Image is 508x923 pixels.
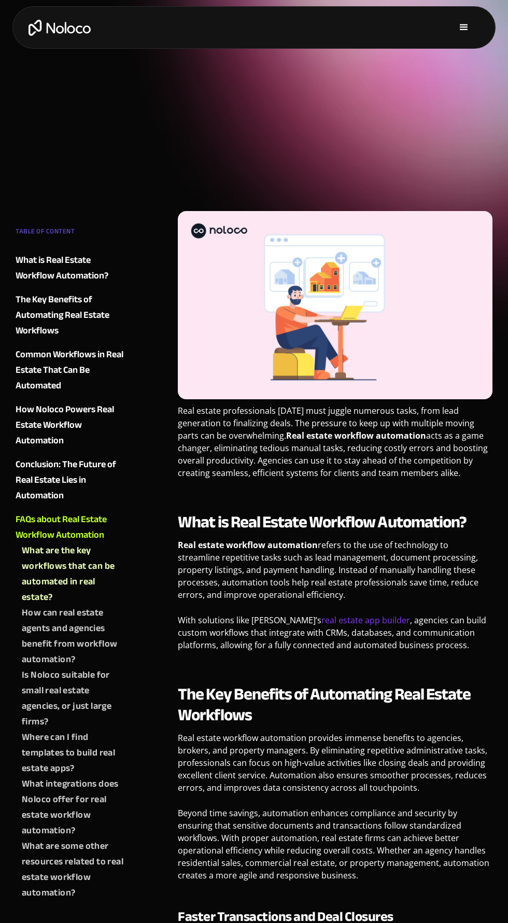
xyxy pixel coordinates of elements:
[286,430,426,441] strong: Real estate workflow automation
[321,614,410,626] a: real estate app builder
[16,512,127,543] a: FAQs about Real Estate Workflow Automation
[22,667,127,730] a: Is Noloco suitable for small real estate agencies, or just large firms?
[16,347,127,394] a: Common Workflows in Real Estate That Can Be Automated
[16,402,127,449] a: How Noloco Powers Real Estate Workflow Automation
[16,292,127,339] a: The Key Benefits of Automating Real Estate Workflows
[29,20,91,36] a: home
[448,12,479,43] div: menu
[178,614,492,659] p: With solutions like [PERSON_NAME]’s , agencies can build custom workflows that integrate with CRM...
[178,404,492,487] p: Real estate professionals [DATE] must juggle numerous tasks, from lead generation to finalizing d...
[16,253,127,284] a: What is Real Estate Workflow Automation?
[16,457,127,504] a: Conclusion: The Future of Real Estate Lies in Automation
[22,543,127,605] a: What are the key workflows that can be automated in real estate?
[178,732,492,802] p: Real estate workflow automation provides immense benefits to agencies, brokers, and property mana...
[178,679,471,731] strong: The Key Benefits of Automating Real Estate Workflows
[22,838,127,901] a: What are some other resources related to real estate workflow automation?
[16,223,127,244] div: TABLE OF CONTENT
[178,507,467,538] strong: What is Real Estate Workflow Automation?
[22,730,127,776] a: Where can I find templates to build real estate apps?
[178,539,492,609] p: refers to the use of technology to streamline repetitive tasks such as lead management, document ...
[178,539,318,551] strong: Real estate workflow automation
[22,605,127,667] a: How can real estate agents and agencies benefit from workflow automation?
[178,807,492,889] p: Beyond time savings, automation enhances compliance and security by ensuring that sensitive docum...
[22,776,127,838] a: What integrations does Noloco offer for real estate workflow automation?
